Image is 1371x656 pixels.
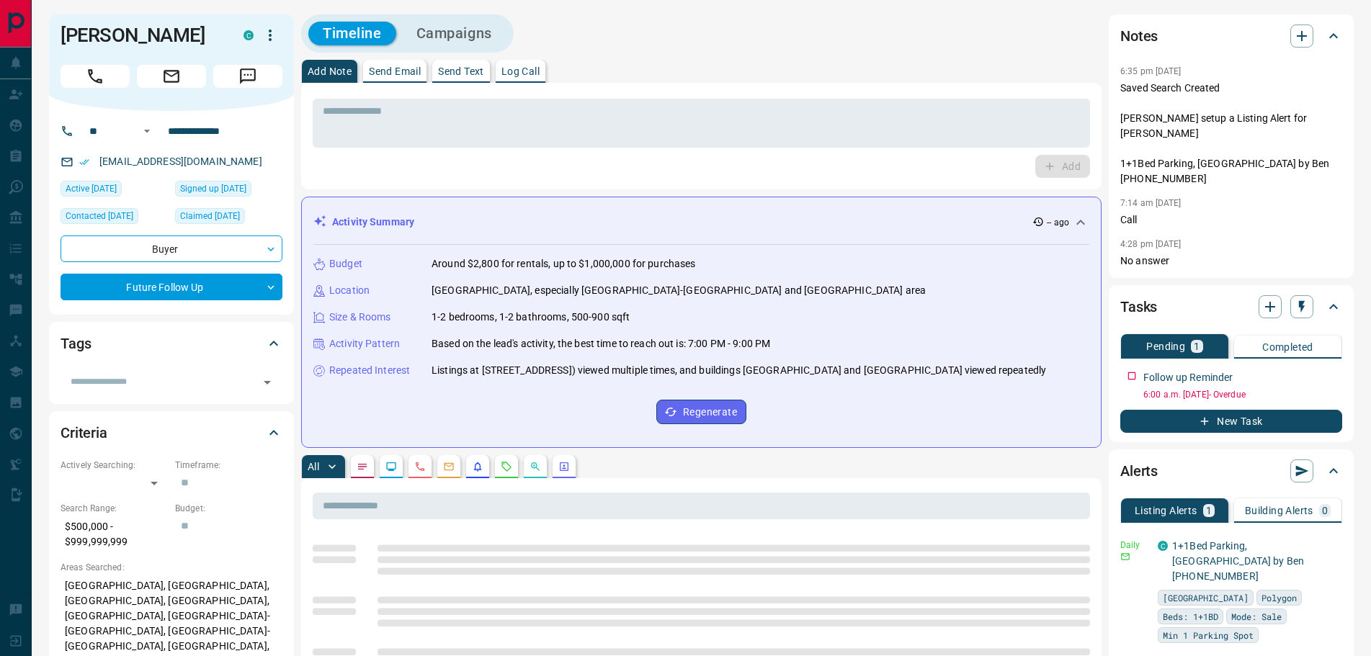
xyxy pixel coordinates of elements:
[61,459,168,472] p: Actively Searching:
[1194,341,1200,351] p: 1
[438,66,484,76] p: Send Text
[61,332,91,355] h2: Tags
[332,215,414,230] p: Activity Summary
[329,256,362,271] p: Budget
[175,459,282,472] p: Timeframe:
[472,461,483,472] svg: Listing Alerts
[432,363,1046,378] p: Listings at [STREET_ADDRESS]) viewed multiple times, and buildings [GEOGRAPHIC_DATA] and [GEOGRAP...
[1172,540,1304,582] a: 1+1Bed Parking, [GEOGRAPHIC_DATA] by Ben [PHONE_NUMBER]
[1163,590,1249,605] span: [GEOGRAPHIC_DATA]
[443,461,455,472] svg: Emails
[61,326,282,361] div: Tags
[61,208,168,228] div: Mon Oct 06 2025
[1120,539,1149,552] p: Daily
[1120,253,1342,269] p: No answer
[501,66,540,76] p: Log Call
[66,181,117,196] span: Active [DATE]
[61,235,282,262] div: Buyer
[501,461,512,472] svg: Requests
[180,209,240,223] span: Claimed [DATE]
[1143,388,1342,401] p: 6:00 a.m. [DATE] - Overdue
[1120,552,1130,562] svg: Email
[1163,628,1254,642] span: Min 1 Parking Spot
[530,461,541,472] svg: Opportunities
[61,421,107,444] h2: Criteria
[656,400,746,424] button: Regenerate
[1120,289,1342,324] div: Tasks
[357,461,368,472] svg: Notes
[1120,239,1182,249] p: 4:28 pm [DATE]
[1120,81,1342,187] p: Saved Search Created [PERSON_NAME] setup a Listing Alert for [PERSON_NAME] 1+1Bed Parking, [GEOGR...
[432,283,926,298] p: [GEOGRAPHIC_DATA], especially [GEOGRAPHIC_DATA]-[GEOGRAPHIC_DATA] and [GEOGRAPHIC_DATA] area
[66,209,133,223] span: Contacted [DATE]
[385,461,397,472] svg: Lead Browsing Activity
[180,181,246,196] span: Signed up [DATE]
[308,462,319,472] p: All
[1158,541,1168,551] div: condos.ca
[61,181,168,201] div: Fri Oct 03 2025
[329,363,410,378] p: Repeated Interest
[175,502,282,515] p: Budget:
[137,65,206,88] span: Email
[1245,506,1313,516] p: Building Alerts
[432,336,770,351] p: Based on the lead's activity, the best time to reach out is: 7:00 PM - 9:00 PM
[1120,19,1342,53] div: Notes
[313,209,1089,235] div: Activity Summary-- ago
[432,310,630,325] p: 1-2 bedrooms, 1-2 bathrooms, 500-900 sqft
[244,30,254,40] div: condos.ca
[1120,24,1158,48] h2: Notes
[1047,216,1069,229] p: -- ago
[1120,295,1157,318] h2: Tasks
[329,336,400,351] p: Activity Pattern
[558,461,570,472] svg: Agent Actions
[175,208,282,228] div: Sat Sep 27 2025
[213,65,282,88] span: Message
[1120,212,1342,228] p: Call
[1322,506,1328,516] p: 0
[79,157,89,167] svg: Email Verified
[1163,609,1218,624] span: Beds: 1+1BD
[138,122,156,140] button: Open
[308,22,396,45] button: Timeline
[414,461,426,472] svg: Calls
[61,65,130,88] span: Call
[329,283,370,298] p: Location
[61,274,282,300] div: Future Follow Up
[1120,454,1342,488] div: Alerts
[61,515,168,554] p: $500,000 - $999,999,999
[1231,609,1282,624] span: Mode: Sale
[308,66,352,76] p: Add Note
[1135,506,1197,516] p: Listing Alerts
[1146,341,1185,351] p: Pending
[329,310,391,325] p: Size & Rooms
[61,24,222,47] h1: [PERSON_NAME]
[175,181,282,201] div: Mon Feb 03 2025
[1120,410,1342,433] button: New Task
[1120,66,1182,76] p: 6:35 pm [DATE]
[1120,198,1182,208] p: 7:14 am [DATE]
[369,66,421,76] p: Send Email
[1261,590,1297,605] span: Polygon
[61,561,282,574] p: Areas Searched:
[1206,506,1212,516] p: 1
[1143,370,1233,385] p: Follow up Reminder
[432,256,696,271] p: Around $2,800 for rentals, up to $1,000,000 for purchases
[61,415,282,450] div: Criteria
[61,502,168,515] p: Search Range:
[1262,342,1313,352] p: Completed
[99,156,262,167] a: [EMAIL_ADDRESS][DOMAIN_NAME]
[257,372,277,392] button: Open
[1120,459,1158,482] h2: Alerts
[402,22,506,45] button: Campaigns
